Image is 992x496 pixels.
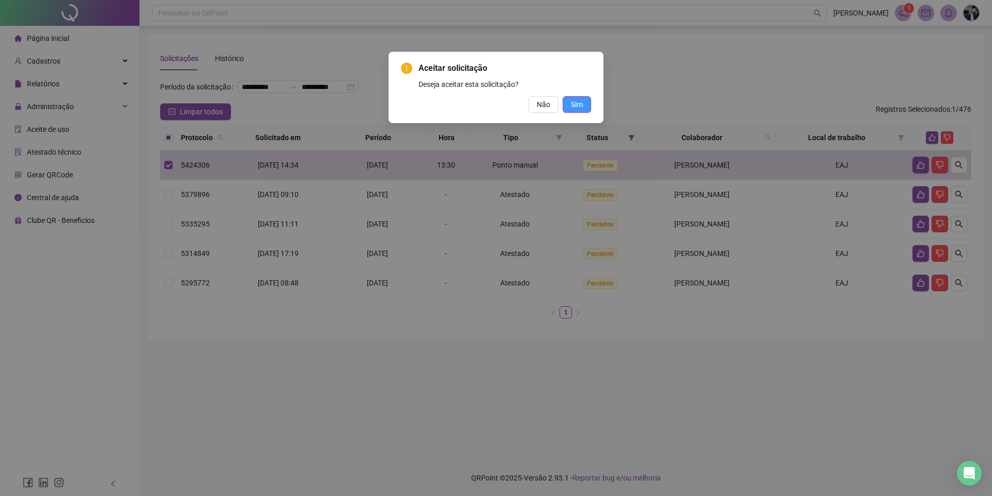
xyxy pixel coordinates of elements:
span: Não [537,99,550,110]
span: Sim [571,99,583,110]
span: exclamation-circle [401,63,412,74]
span: Aceitar solicitação [419,62,591,74]
button: Não [529,96,559,113]
button: Sim [563,96,591,113]
div: Deseja aceitar esta solicitação? [419,79,591,90]
div: Open Intercom Messenger [957,461,982,486]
